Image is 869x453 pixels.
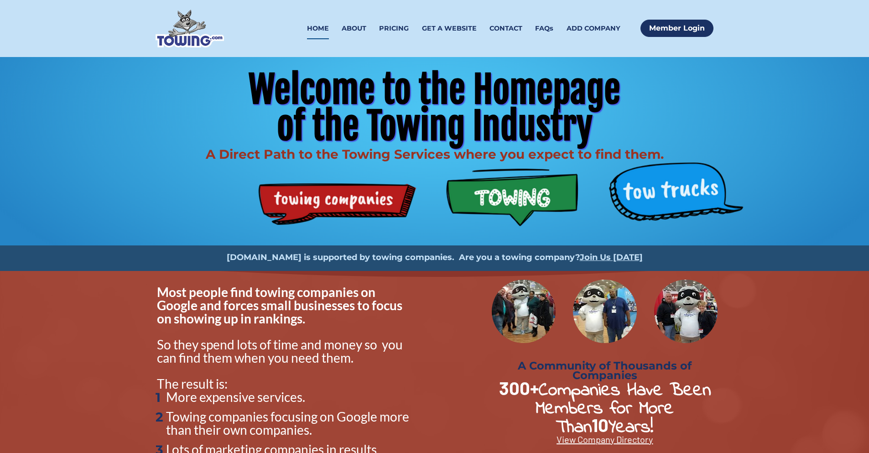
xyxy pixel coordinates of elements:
strong: Companies Have Been [539,377,711,404]
strong: 10 [592,414,609,436]
strong: Members for More Than [536,396,681,441]
strong: [DOMAIN_NAME] is supported by towing companies. Are you a towing company? [227,252,580,262]
span: of the Towing Industry [277,103,593,149]
a: CONTACT [489,18,522,39]
a: GET A WEBSITE [422,18,477,39]
a: PRICING [379,18,409,39]
span: Welcome to the Homepage [249,67,620,113]
span: So they spend lots of time and money so you can find them when you need them. [157,337,405,365]
span: More expensive services. [166,389,305,405]
span: Towing companies focusing on Google more than their own companies. [166,409,411,437]
a: Join Us [DATE] [580,252,643,262]
a: HOME [307,18,329,39]
a: Member Login [640,20,713,37]
strong: 300+ [499,377,539,399]
a: View Company Directory [557,434,653,445]
strong: Years! [609,414,653,441]
span: The result is: [157,376,228,391]
span: Most people find towing companies on Google and forces small businesses to focus on showing up in... [157,284,405,326]
span: A Direct Path to the Towing Services where you expect to find them. [206,146,664,162]
strong: A Community of Thousands of Companies [518,359,695,382]
a: ADD COMPANY [567,18,620,39]
img: Towing.com Logo [156,10,224,47]
a: ABOUT [342,18,366,39]
a: FAQs [535,18,553,39]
